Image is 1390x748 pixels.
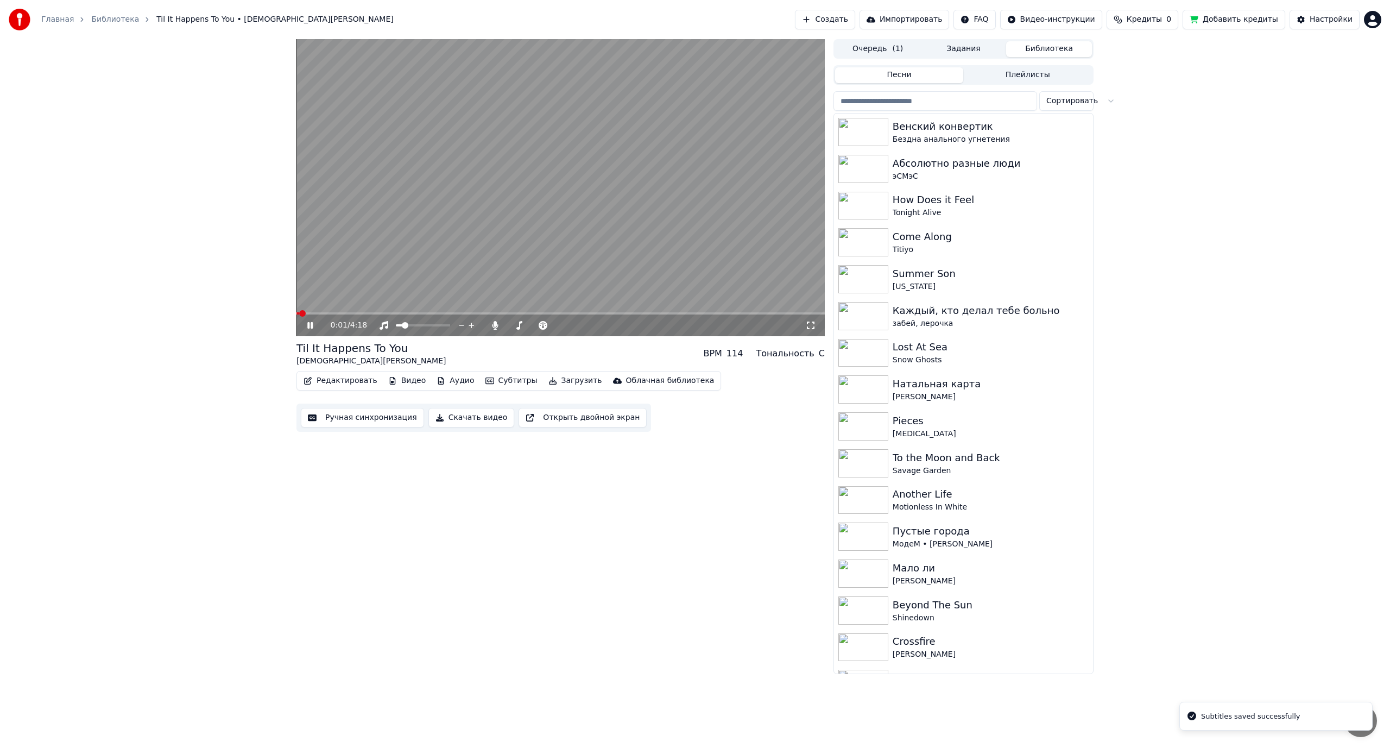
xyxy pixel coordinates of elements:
button: Импортировать [860,10,950,29]
div: Titiyo [893,244,1089,255]
div: [MEDICAL_DATA] [893,429,1089,439]
div: эСМэС [893,171,1089,182]
nav: breadcrumb [41,14,394,25]
button: Очередь [835,41,921,57]
div: Another Life [893,487,1089,502]
div: Натальная карта [893,376,1089,392]
button: Добавить кредиты [1183,10,1285,29]
span: 4:18 [350,320,367,331]
button: Библиотека [1006,41,1092,57]
span: Сортировать [1046,96,1098,106]
span: Кредиты [1127,14,1162,25]
div: Облачная библиотека [626,375,715,386]
div: Бездна анального угнетения [893,134,1089,145]
div: МодеМ • [PERSON_NAME] [893,539,1089,550]
div: Каждый, кто делал тебе больно [893,303,1089,318]
div: Пустые города [893,524,1089,539]
div: [DEMOGRAPHIC_DATA][PERSON_NAME] [296,356,446,367]
button: Субтитры [481,373,542,388]
a: Библиотека [91,14,139,25]
button: Задания [921,41,1007,57]
button: Аудио [432,373,478,388]
button: Видео [384,373,431,388]
div: Tonight Alive [893,208,1089,218]
img: youka [9,9,30,30]
div: Til It Happens To You [296,341,446,356]
div: Crossfire [893,634,1089,649]
div: To the Moon and Back [893,450,1089,466]
div: [PERSON_NAME] [893,576,1089,587]
button: Ручная синхронизация [301,408,424,428]
div: C [819,347,825,360]
div: Первый сорт [893,671,1089,686]
div: Shinedown [893,613,1089,624]
button: Открыть двойной экран [519,408,647,428]
div: Мало ли [893,561,1089,576]
div: Настройки [1310,14,1353,25]
button: Создать [795,10,855,29]
span: 0:01 [331,320,347,331]
div: [PERSON_NAME] [893,392,1089,403]
span: 0 [1166,14,1171,25]
button: Загрузить [544,373,606,388]
button: Редактировать [299,373,382,388]
span: Til It Happens To You • [DEMOGRAPHIC_DATA][PERSON_NAME] [156,14,393,25]
div: Абсолютно разные люди [893,156,1089,171]
div: Savage Garden [893,466,1089,476]
div: Венский конвертик [893,119,1089,134]
button: Настройки [1290,10,1360,29]
div: Тональность [756,347,814,360]
div: Subtitles saved successfully [1201,711,1300,722]
button: Скачать видео [428,408,515,428]
div: Snow Ghosts [893,355,1089,366]
button: Песни [835,67,964,83]
div: Summer Son [893,266,1089,281]
button: Видео-инструкции [1000,10,1102,29]
button: Плейлисты [963,67,1092,83]
span: ( 1 ) [892,43,903,54]
a: Главная [41,14,74,25]
div: [PERSON_NAME] [893,649,1089,660]
div: Motionless In White [893,502,1089,513]
div: Come Along [893,229,1089,244]
div: Beyond The Sun [893,598,1089,613]
div: [US_STATE] [893,281,1089,292]
button: FAQ [953,10,995,29]
div: 114 [726,347,743,360]
div: How Does it Feel [893,192,1089,208]
div: BPM [703,347,722,360]
div: забей, лерочка [893,318,1089,329]
div: / [331,320,357,331]
div: Lost At Sea [893,340,1089,355]
div: Pieces [893,413,1089,429]
button: Кредиты0 [1107,10,1178,29]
